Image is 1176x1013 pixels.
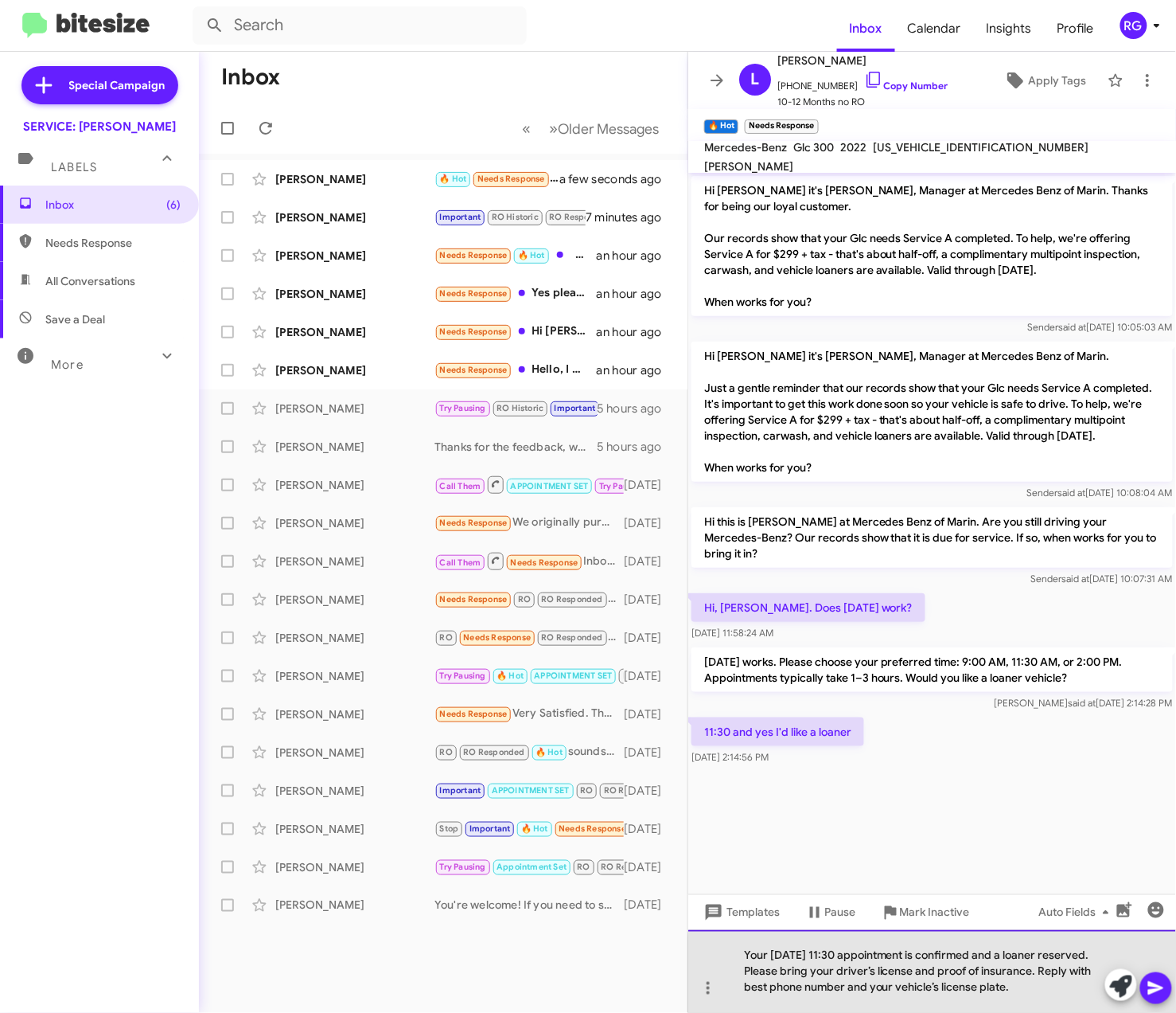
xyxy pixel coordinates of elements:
span: Needs Response [440,709,508,719]
div: [PERSON_NAME] [275,439,434,455]
span: Appointment Set [496,862,567,872]
a: Copy Number [864,80,948,92]
div: [PERSON_NAME] [275,362,434,378]
div: Yes, very satisfied. [PERSON_NAME] [434,628,624,647]
div: [PERSON_NAME] [275,209,434,225]
span: Try Pausing [440,403,486,413]
span: APPOINTMENT SET [511,481,589,491]
div: [PERSON_NAME] [275,515,434,531]
div: [DATE] [624,898,675,913]
div: RG [1120,12,1147,39]
button: RG [1107,12,1158,39]
div: Yes!! All was great! [PERSON_NAME] and [PERSON_NAME] were really helpful too [434,590,624,608]
div: [DATE] [624,553,675,569]
div: [PERSON_NAME] [275,859,434,875]
div: [PERSON_NAME] [275,477,434,493]
span: Call Them [440,481,481,491]
div: [PERSON_NAME] [275,783,434,799]
span: APPOINTMENT SET [492,785,570,796]
div: 11:30 and yes I'd like a loaner [434,170,579,188]
span: [PERSON_NAME] [704,159,793,174]
a: Inbox [837,6,895,52]
span: said at [1069,697,1096,709]
span: Try Pausing [599,481,645,491]
span: Inbox [45,197,181,213]
span: RO Responded [463,747,524,757]
span: « [522,119,531,139]
span: [PHONE_NUMBER] [777,70,948,94]
div: [DATE] [624,821,675,837]
p: Hi [PERSON_NAME] it's [PERSON_NAME], Manager at Mercedes Benz of Marin. Just a gentle reminder th... [691,342,1173,482]
span: Needs Response [559,823,626,834]
span: Needs Response [463,632,531,643]
nav: Page navigation example [513,112,668,145]
button: Auto Fields [1026,898,1128,927]
div: an hour ago [597,362,675,378]
span: said at [1062,573,1090,585]
div: [PERSON_NAME] [275,706,434,722]
div: Thank you [434,858,624,876]
div: [DATE] [624,859,675,875]
div: Liked “Thank you again for your understanding and for continuing to work with us. We value your l... [434,819,624,838]
span: Try Pausing [440,862,486,872]
div: SERVICE: [PERSON_NAME] [23,119,176,135]
p: Hi, [PERSON_NAME]. Does [DATE] work? [691,593,925,622]
span: Call Them [440,557,481,568]
div: My Assistant will book an appointment in the next week or next. There's also an intermittent ADAS... [434,246,597,264]
div: Yes please [434,284,597,303]
input: Search [193,6,527,45]
span: Glc 300 [793,140,834,154]
div: [PERSON_NAME] [275,324,434,340]
span: Sender [DATE] 10:08:04 AM [1027,487,1173,499]
span: said at [1059,321,1087,333]
span: Sender [DATE] 10:07:31 AM [1031,573,1173,585]
span: Needs Response [440,518,508,528]
span: Important [555,403,596,413]
div: [PERSON_NAME] [275,553,434,569]
button: Previous [512,112,540,145]
div: Hi [PERSON_NAME]. I brought the car in a couple of months ago and I was told the car's service in... [434,323,597,341]
span: » [549,119,558,139]
div: 5 hours ago [598,439,675,455]
button: Mark Inactive [868,898,983,927]
span: Pause [824,898,855,927]
span: Needs Response [477,174,545,184]
a: Special Campaign [21,66,178,104]
div: That sounds good! Just let us know when you're available, and we'll arrange the pickup for your v... [434,781,624,800]
div: [PERSON_NAME] [275,248,434,264]
p: [DATE] works. Please choose your preferred time: 9:00 AM, 11:30 AM, or 2:00 PM. Appointments typi... [691,647,1173,692]
div: Your [DATE] 11:30 appointment is confirmed and a loaner reserved. Please bring your driver’s lice... [688,930,1176,1013]
span: RO [623,671,636,681]
span: Templates [701,898,780,927]
span: RO Responded [601,862,662,872]
span: [PERSON_NAME] [DATE] 2:14:28 PM [995,697,1173,709]
span: 🔥 Hot [496,671,524,681]
span: Mercedes-Benz [704,140,787,154]
span: Important [440,212,481,222]
span: 2022 [840,140,866,154]
div: a few seconds ago [579,171,675,187]
div: [PERSON_NAME] [275,592,434,608]
div: Hi [PERSON_NAME], We've driven 6,500 miles since last tune up I was told this next service was [D... [434,208,586,226]
a: Profile [1045,6,1107,52]
div: [PERSON_NAME] [275,401,434,417]
span: 🔥 Hot [440,174,467,184]
div: [DATE] [624,783,675,799]
span: APPOINTMENT SET [535,671,613,681]
a: Calendar [895,6,974,52]
div: [PERSON_NAME] [275,171,434,187]
span: RO Responded Historic [549,212,644,222]
span: All Conversations [45,273,135,289]
a: Insights [974,6,1045,52]
span: Auto Fields [1039,898,1116,927]
span: Needs Response [440,594,508,604]
span: Important [440,785,481,796]
div: [DATE] [624,745,675,761]
span: [DATE] 11:58:24 AM [691,627,773,639]
div: [PERSON_NAME] [275,898,434,913]
span: [US_VEHICLE_IDENTIFICATION_NUMBER] [873,140,1088,154]
div: [PERSON_NAME] [275,668,434,684]
span: Needs Response [440,250,508,260]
